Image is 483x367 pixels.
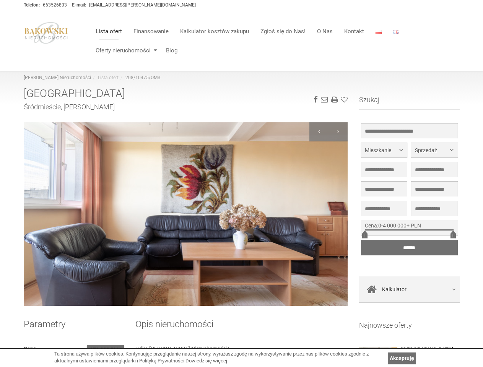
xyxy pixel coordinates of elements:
[401,347,460,352] a: [GEOGRAPHIC_DATA]
[365,146,398,154] span: Mieszkanie
[255,24,311,39] a: Zgłoś się do Nas!
[359,322,460,335] h3: Najnowsze oferty
[90,43,160,58] a: Oferty nieruchomości
[125,75,160,80] a: 208/10475/OMS
[135,319,348,335] h2: Opis nieruchomości
[24,22,69,44] img: logo
[361,142,407,158] button: Mieszkanie
[359,96,460,110] h3: Szukaj
[365,222,378,229] span: Cena:
[91,75,119,81] li: Lista ofert
[378,222,381,229] span: 0
[388,352,416,364] a: Akceptuję
[24,319,124,335] h2: Parametry
[411,142,457,158] button: Sprzedaż
[24,88,348,100] h1: [GEOGRAPHIC_DATA]
[43,2,67,8] a: 663526803
[24,103,348,111] h2: Śródmieście, [PERSON_NAME]
[128,24,174,39] a: Finansowanie
[90,24,128,39] a: Lista ofert
[54,351,384,365] div: Ta strona używa plików cookies. Kontynuując przeglądanie naszej strony, wyrażasz zgodę na wykorzy...
[382,284,407,295] span: Kalkulator
[383,222,421,229] span: 4 000 000+ PLN
[361,220,458,235] div: -
[24,75,91,80] a: [PERSON_NAME] Nieruchomości
[393,30,399,34] img: English
[24,122,348,306] img: Mieszkanie Sprzedaż Katowice Śródmieście Aleja Wojciecha Korfantego
[185,358,227,364] a: Dowiedz się więcej
[415,146,448,154] span: Sprzedaż
[24,2,40,8] strong: Telefon:
[338,24,370,39] a: Kontakt
[160,43,177,58] a: Blog
[311,24,338,39] a: O Nas
[89,2,196,8] a: [EMAIL_ADDRESS][PERSON_NAME][DOMAIN_NAME]
[24,345,36,352] dt: Cena
[87,345,124,355] span: 379 000 PLN
[72,2,86,8] strong: E-mail:
[174,24,255,39] a: Kalkulator kosztów zakupu
[376,30,382,34] img: Polski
